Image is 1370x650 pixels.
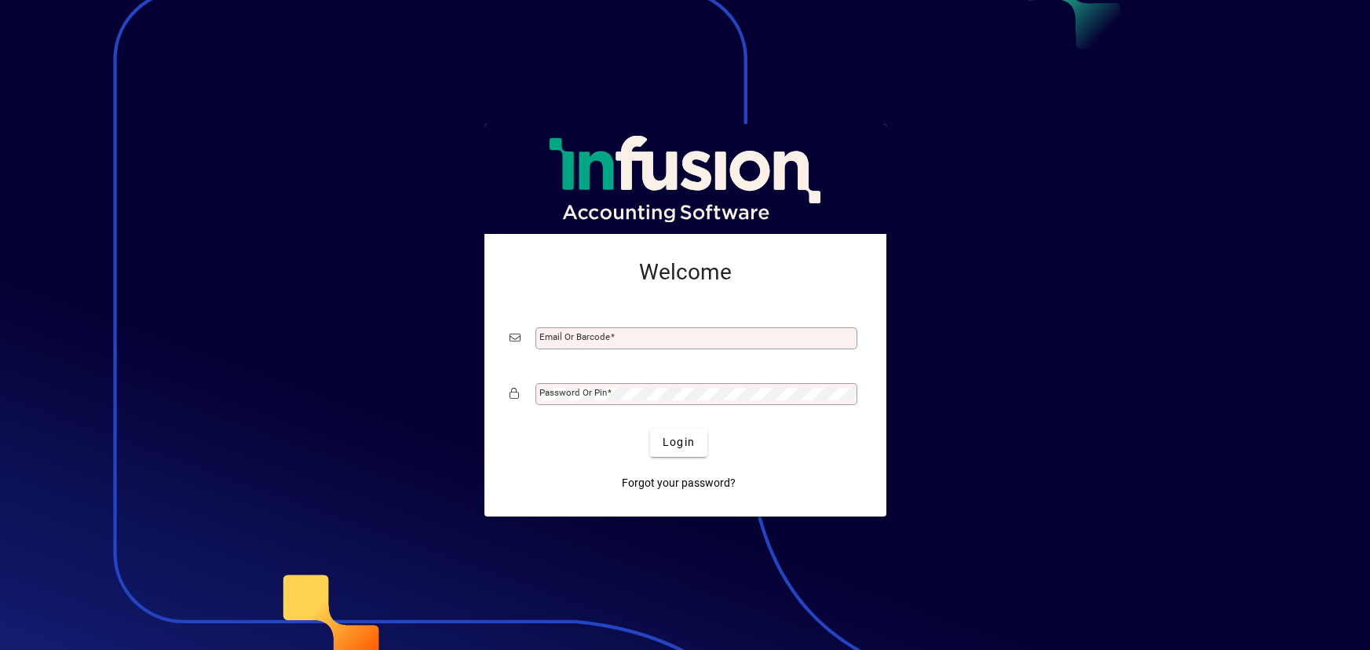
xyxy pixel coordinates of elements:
a: Forgot your password? [616,469,742,498]
span: Login [663,434,695,451]
mat-label: Email or Barcode [539,331,610,342]
h2: Welcome [510,259,861,286]
button: Login [650,429,707,457]
mat-label: Password or Pin [539,387,607,398]
span: Forgot your password? [622,475,736,491]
